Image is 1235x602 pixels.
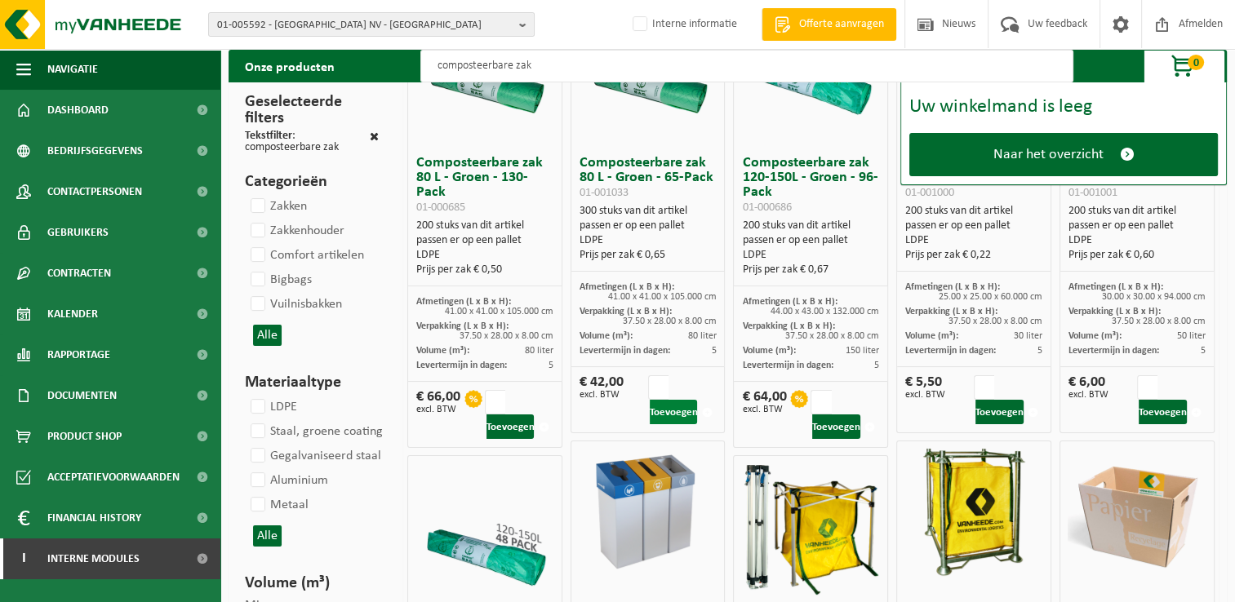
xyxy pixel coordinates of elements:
span: Financial History [47,498,141,538]
label: Zakkenhouder [247,219,344,243]
img: 01-001045 [415,456,554,595]
div: € 5,50 [905,375,945,400]
h3: Categorieën [245,170,379,194]
div: 200 stuks van dit artikel passen er op een pallet [1068,204,1206,263]
span: Acceptatievoorwaarden [47,457,180,498]
label: Staal, groene coating [247,419,383,444]
span: 5 [874,361,879,370]
a: Offerte aanvragen [762,8,896,41]
span: Gebruikers [47,212,109,253]
input: 1 [485,390,505,414]
span: Product Shop [47,416,122,457]
span: 25.00 x 25.00 x 60.000 cm [939,292,1042,302]
span: Volume (m³): [742,346,795,356]
input: 1 [648,375,669,400]
span: Offerte aanvragen [795,16,888,33]
div: 200 stuks van dit artikel passen er op een pallet [416,219,553,277]
span: Dashboard [47,90,109,131]
div: Prijs per zak € 0,50 [416,263,553,277]
div: Prijs per zak € 0,67 [742,263,879,277]
div: € 66,00 [416,390,460,414]
span: Contracten [47,253,111,294]
span: 37.50 x 28.00 x 8.00 cm [948,316,1042,326]
div: 200 stuks van dit artikel passen er op een pallet [905,204,1042,263]
span: Documenten [47,375,117,416]
span: 44.00 x 43.00 x 132.000 cm [771,307,879,316]
label: Interne informatie [629,12,737,37]
span: excl. BTW [580,390,624,400]
h2: Onze producten [229,50,351,82]
span: 37.50 x 28.00 x 8.00 cm [460,331,553,341]
span: Bedrijfsgegevens [47,131,143,171]
img: 01-000599 [741,456,880,595]
span: Levertermijn in dagen: [580,346,670,356]
span: 37.50 x 28.00 x 8.00 cm [785,331,879,341]
span: excl. BTW [905,390,945,400]
div: LDPE [416,248,553,263]
label: Comfort artikelen [247,243,364,268]
span: Verpakking (L x B x H): [1068,307,1161,316]
span: Afmetingen (L x B x H): [905,282,1000,292]
span: I [16,538,31,579]
input: 1 [974,375,994,400]
div: LDPE [742,248,879,263]
div: : composteerbare zak [245,131,370,153]
div: € 6,00 [1068,375,1108,400]
span: 80 liter [687,331,716,341]
span: Levertermijn in dagen: [416,361,507,370]
div: Uw winkelmand is leeg [909,97,1218,117]
label: Gegalvaniseerd staal [247,444,381,468]
label: Zakken [247,194,307,219]
span: Afmetingen (L x B x H): [416,297,511,307]
span: excl. BTW [416,405,460,414]
h3: Composteerbare zak 120-150L - Groen - 96-Pack [742,156,879,215]
span: 37.50 x 28.00 x 8.00 cm [622,316,716,326]
input: 1 [1137,375,1157,400]
div: Prijs per zak € 0,65 [580,248,717,263]
img: 01-000670 [579,441,717,580]
span: 30 liter [1014,331,1042,341]
input: Zoeken [420,50,1073,82]
span: 01-001033 [580,187,629,199]
span: 01-001000 [905,187,954,199]
div: 300 stuks van dit artikel passen er op een pallet [580,204,717,263]
span: Verpakking (L x B x H): [416,321,509,331]
img: 01-000263 [1068,441,1206,580]
label: Bigbags [247,268,312,292]
span: Volume (m³): [905,331,958,341]
span: 5 [711,346,716,356]
span: Verpakking (L x B x H): [580,307,672,316]
span: Afmetingen (L x B x H): [742,297,837,307]
span: 30.00 x 30.00 x 94.000 cm [1102,292,1206,302]
span: excl. BTW [1068,390,1108,400]
span: Kalender [47,294,98,334]
label: Vuilnisbakken [247,292,342,316]
span: Volume (m³): [580,331,633,341]
span: 0 [1188,55,1204,70]
button: Toevoegen [486,414,535,439]
span: 01-005592 - [GEOGRAPHIC_DATA] NV - [GEOGRAPHIC_DATA] [217,13,513,38]
button: Toevoegen [812,414,860,439]
a: Naar het overzicht [909,133,1218,176]
div: Prijs per zak € 0,22 [905,248,1042,263]
button: 0 [1144,50,1225,82]
img: 01-000301 [904,441,1043,580]
button: Toevoegen [975,400,1024,424]
h3: Volume (m³) [245,571,379,595]
div: LDPE [1068,233,1206,248]
label: Metaal [247,493,309,517]
span: 01-000686 [742,201,791,214]
label: Aluminium [247,468,328,493]
span: Volume (m³): [416,346,469,356]
span: 5 [549,361,553,370]
span: 80 liter [525,346,553,356]
div: 200 stuks van dit artikel passen er op een pallet [742,219,879,277]
div: € 42,00 [580,375,624,400]
span: Afmetingen (L x B x H): [580,282,674,292]
input: 1 [811,390,831,414]
h3: Materiaaltype [245,370,379,395]
span: Verpakking (L x B x H): [742,321,834,331]
button: Alle [253,525,282,547]
span: 5 [1037,346,1042,356]
button: Toevoegen [1139,400,1187,424]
